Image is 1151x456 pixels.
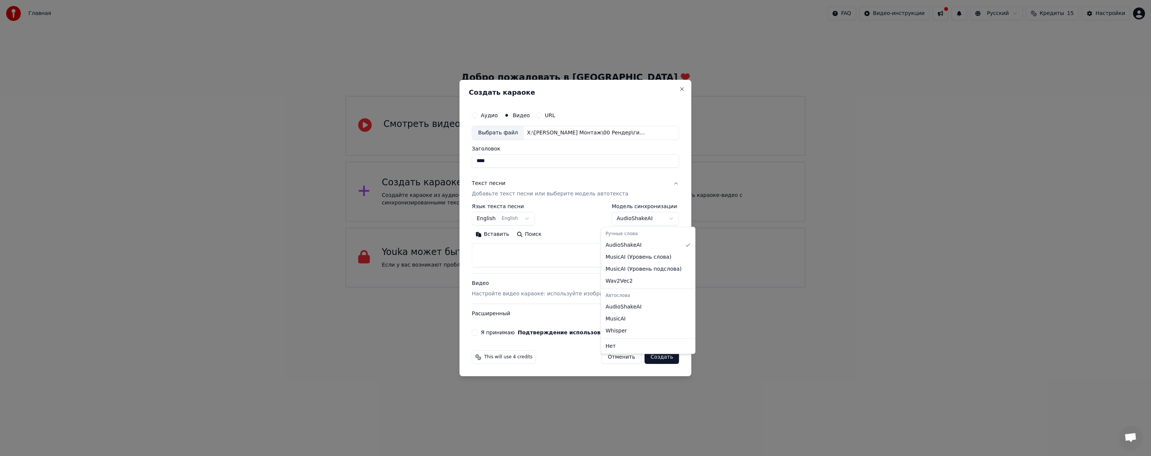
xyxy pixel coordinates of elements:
div: Автослова [602,291,694,301]
span: AudioShakeAI [605,241,641,249]
span: MusicAI [605,315,626,322]
span: Whisper [605,327,627,334]
span: AudioShakeAI [605,303,641,311]
span: Wav2Vec2 [605,277,632,285]
div: Ручные слова [602,229,694,239]
span: Нет [605,342,616,350]
span: MusicAI ( Уровень слова ) [605,253,671,261]
span: MusicAI ( Уровень подслова ) [605,265,682,273]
